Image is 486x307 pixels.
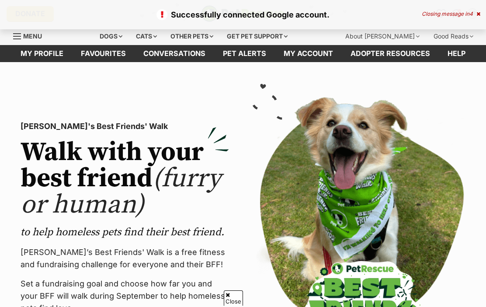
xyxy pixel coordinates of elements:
div: Dogs [94,28,128,45]
h2: Walk with your best friend [21,140,229,218]
a: Menu [13,28,48,43]
div: About [PERSON_NAME] [339,28,426,45]
div: Other pets [164,28,219,45]
a: Pet alerts [214,45,275,62]
span: (furry or human) [21,162,221,221]
span: Menu [23,32,42,40]
div: Get pet support [221,28,294,45]
a: My account [275,45,342,62]
a: conversations [135,45,214,62]
div: Good Reads [427,28,479,45]
div: Cats [130,28,163,45]
a: My profile [12,45,72,62]
p: [PERSON_NAME]'s Best Friends' Walk [21,120,229,133]
a: Help [439,45,474,62]
span: Close [224,290,243,306]
a: Favourites [72,45,135,62]
p: to help homeless pets find their best friend. [21,225,229,239]
p: [PERSON_NAME]’s Best Friends' Walk is a free fitness and fundraising challenge for everyone and t... [21,246,229,271]
a: Adopter resources [342,45,439,62]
